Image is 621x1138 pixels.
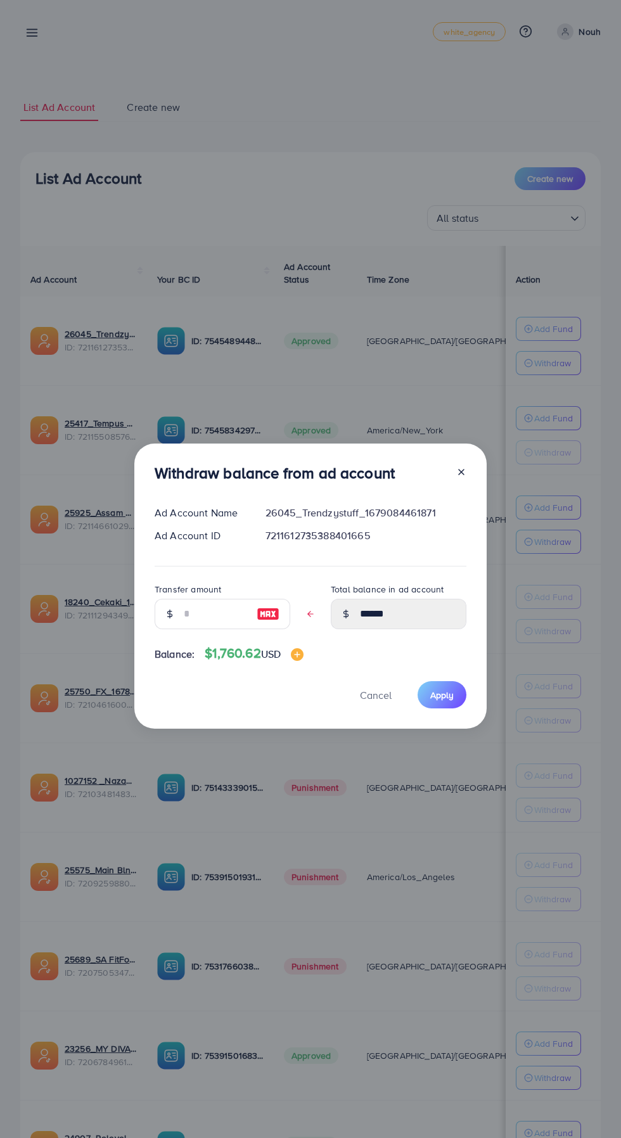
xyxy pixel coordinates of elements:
img: image [291,648,304,661]
h3: Withdraw balance from ad account [155,464,395,482]
h4: $1,760.62 [205,646,304,662]
img: image [257,606,279,622]
iframe: Chat [567,1081,611,1128]
label: Total balance in ad account [331,583,444,596]
div: Ad Account Name [144,506,255,520]
span: Cancel [360,688,392,702]
button: Cancel [344,681,407,708]
div: Ad Account ID [144,528,255,543]
div: 7211612735388401665 [255,528,477,543]
span: Apply [430,689,454,701]
div: 26045_Trendzystuff_1679084461871 [255,506,477,520]
span: USD [261,647,281,661]
button: Apply [418,681,466,708]
label: Transfer amount [155,583,221,596]
span: Balance: [155,647,195,662]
